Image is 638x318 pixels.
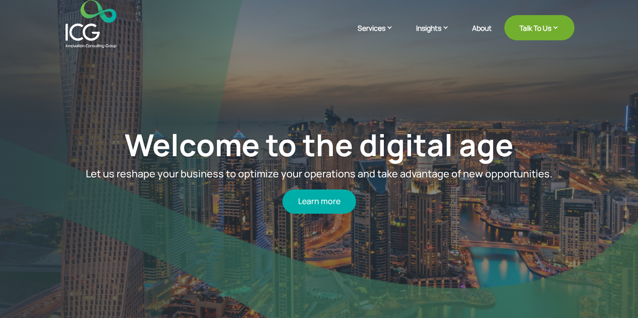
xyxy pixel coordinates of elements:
[125,123,513,165] a: Welcome to the digital age
[86,166,552,180] span: Let us reshape your business to optimize your operations and take advantage of new opportunities.
[416,23,459,48] a: Insights
[472,24,492,48] a: About
[588,270,638,318] iframe: Chat Widget
[358,23,403,48] a: Services
[282,189,356,213] a: Learn more
[504,15,574,40] a: Talk To Us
